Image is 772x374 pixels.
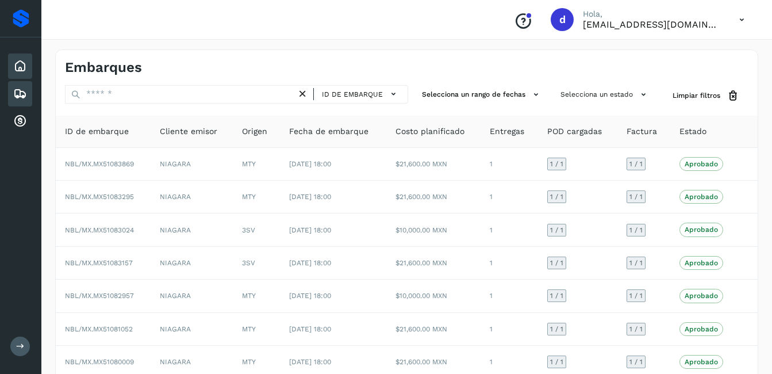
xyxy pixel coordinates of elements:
[151,181,233,213] td: NIAGARA
[685,160,718,168] p: Aprobado
[242,125,267,138] span: Origen
[679,125,706,138] span: Estado
[386,280,481,312] td: $10,000.00 MXN
[289,259,331,267] span: [DATE] 18:00
[65,292,134,300] span: NBL/MX.MX51082957
[386,181,481,213] td: $21,600.00 MXN
[685,292,718,300] p: Aprobado
[685,193,718,201] p: Aprobado
[481,247,538,280] td: 1
[65,59,142,76] h4: Embarques
[583,19,721,30] p: dcordero@grupoterramex.com
[289,193,331,201] span: [DATE] 18:00
[386,148,481,181] td: $21,600.00 MXN
[151,313,233,346] td: NIAGARA
[583,9,721,19] p: Hola,
[160,125,217,138] span: Cliente emisor
[685,325,718,333] p: Aprobado
[629,326,643,333] span: 1 / 1
[550,358,563,365] span: 1 / 1
[550,161,563,167] span: 1 / 1
[289,125,368,138] span: Fecha de embarque
[490,125,524,138] span: Entregas
[627,125,657,138] span: Factura
[8,109,32,134] div: Cuentas por cobrar
[629,193,643,200] span: 1 / 1
[629,227,643,234] span: 1 / 1
[233,213,280,246] td: 3SV
[556,85,654,104] button: Selecciona un estado
[685,358,718,366] p: Aprobado
[629,292,643,299] span: 1 / 1
[550,292,563,299] span: 1 / 1
[481,148,538,181] td: 1
[65,325,133,333] span: NBL/MX.MX51081052
[481,181,538,213] td: 1
[233,148,280,181] td: MTY
[151,280,233,312] td: NIAGARA
[685,226,718,234] p: Aprobado
[322,89,383,100] span: ID de embarque
[481,280,538,312] td: 1
[233,280,280,312] td: MTY
[547,125,602,138] span: POD cargadas
[550,227,563,234] span: 1 / 1
[629,358,643,365] span: 1 / 1
[663,85,748,106] button: Limpiar filtros
[289,292,331,300] span: [DATE] 18:00
[65,226,134,234] span: NBL/MX.MX51083024
[417,85,547,104] button: Selecciona un rango de fechas
[550,259,563,266] span: 1 / 1
[233,181,280,213] td: MTY
[550,326,563,333] span: 1 / 1
[629,161,643,167] span: 1 / 1
[65,193,134,201] span: NBL/MX.MX51083295
[65,259,133,267] span: NBL/MX.MX51083157
[289,325,331,333] span: [DATE] 18:00
[386,213,481,246] td: $10,000.00 MXN
[386,313,481,346] td: $21,600.00 MXN
[289,226,331,234] span: [DATE] 18:00
[65,160,134,168] span: NBL/MX.MX51083869
[289,358,331,366] span: [DATE] 18:00
[151,148,233,181] td: NIAGARA
[386,247,481,280] td: $21,600.00 MXN
[673,90,720,101] span: Limpiar filtros
[233,313,280,346] td: MTY
[8,81,32,106] div: Embarques
[395,125,464,138] span: Costo planificado
[233,247,280,280] td: 3SV
[65,125,129,138] span: ID de embarque
[318,86,403,102] button: ID de embarque
[481,313,538,346] td: 1
[629,259,643,266] span: 1 / 1
[8,54,32,79] div: Inicio
[550,193,563,200] span: 1 / 1
[481,213,538,246] td: 1
[685,259,718,267] p: Aprobado
[151,247,233,280] td: NIAGARA
[151,213,233,246] td: NIAGARA
[289,160,331,168] span: [DATE] 18:00
[65,358,134,366] span: NBL/MX.MX51080009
